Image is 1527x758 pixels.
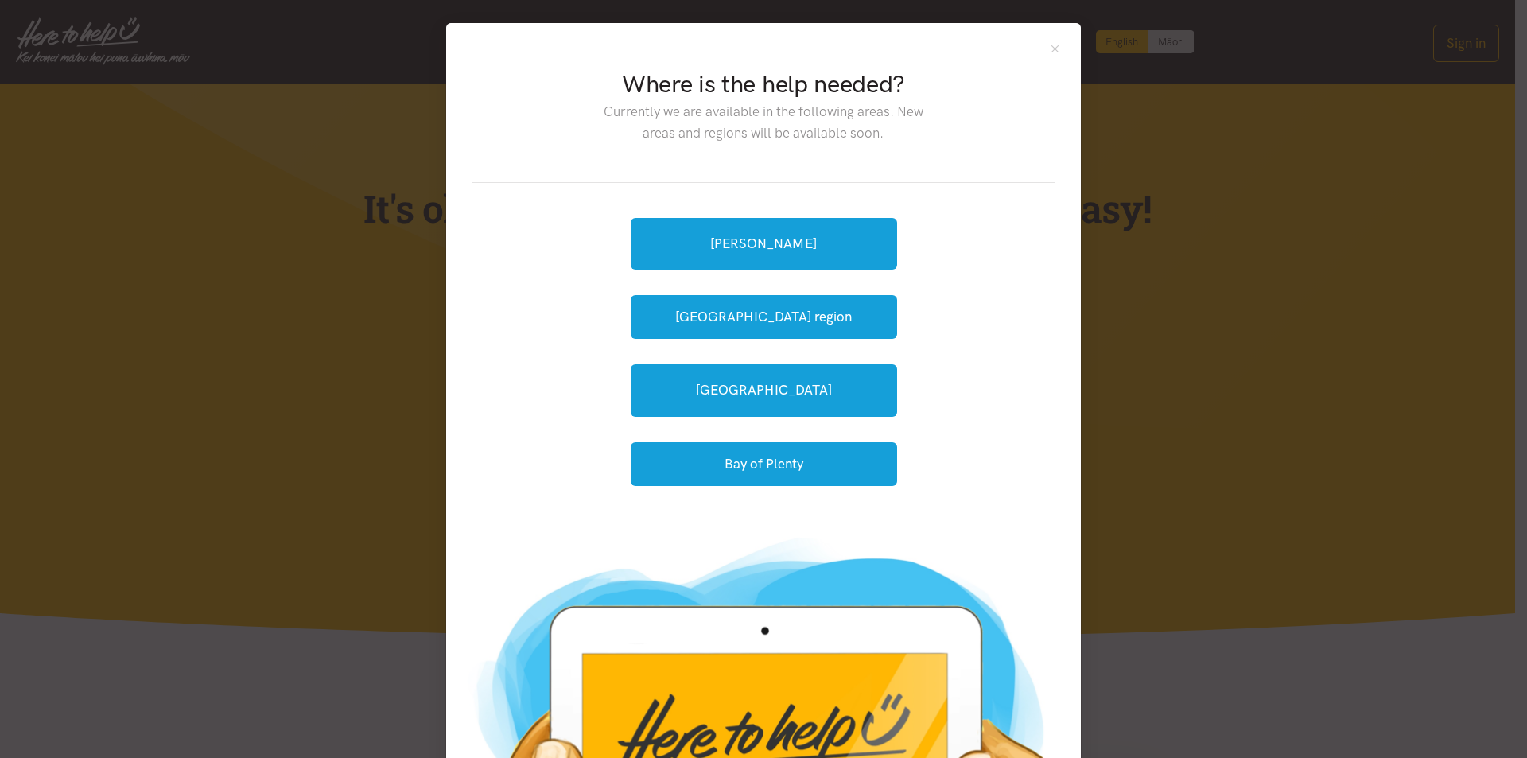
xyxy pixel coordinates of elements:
a: [PERSON_NAME] [631,218,897,270]
button: Bay of Plenty [631,442,897,486]
p: Currently we are available in the following areas. New areas and regions will be available soon. [591,101,935,144]
button: [GEOGRAPHIC_DATA] region [631,295,897,339]
h2: Where is the help needed? [591,68,935,101]
button: Close [1048,42,1062,56]
a: [GEOGRAPHIC_DATA] [631,364,897,416]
